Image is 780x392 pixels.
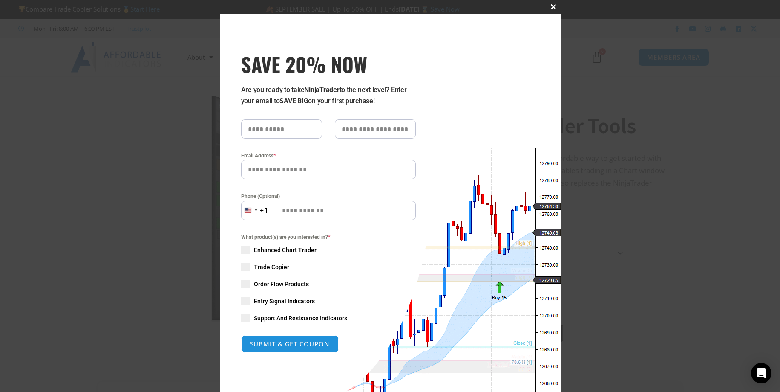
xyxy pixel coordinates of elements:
span: What product(s) are you interested in? [241,233,416,241]
span: Trade Copier [254,263,289,271]
strong: NinjaTrader [304,86,339,94]
span: Enhanced Chart Trader [254,246,317,254]
strong: SAVE BIG [279,97,308,105]
label: Phone (Optional) [241,192,416,200]
label: Order Flow Products [241,280,416,288]
span: Order Flow Products [254,280,309,288]
div: +1 [260,205,268,216]
label: Email Address [241,151,416,160]
span: Support And Resistance Indicators [254,314,347,322]
label: Enhanced Chart Trader [241,246,416,254]
label: Trade Copier [241,263,416,271]
p: Are you ready to take to the next level? Enter your email to on your first purchase! [241,84,416,107]
label: Support And Resistance Indicators [241,314,416,322]
h3: SAVE 20% NOW [241,52,416,76]
span: Entry Signal Indicators [254,297,315,305]
button: SUBMIT & GET COUPON [241,335,339,353]
button: Selected country [241,201,268,220]
label: Entry Signal Indicators [241,297,416,305]
div: Open Intercom Messenger [751,363,771,383]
